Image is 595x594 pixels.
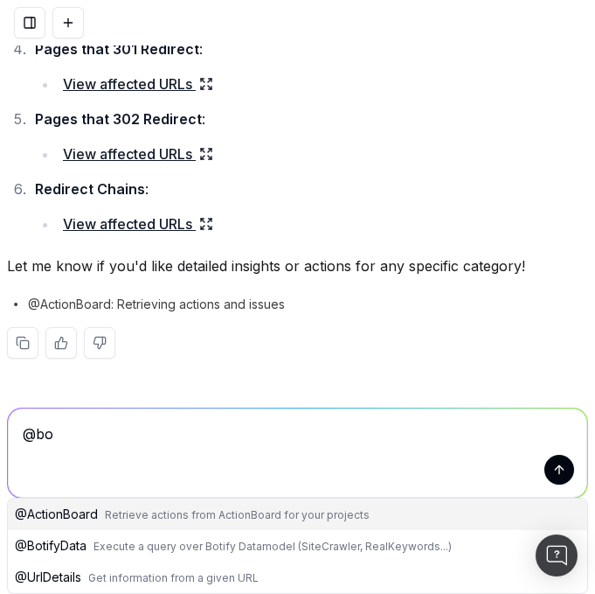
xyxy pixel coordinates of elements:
[63,72,213,96] a: View affected URLs
[63,212,213,236] a: View affected URLs
[30,37,588,96] li: :
[28,296,285,313] span: @ActionBoard: Retrieving actions and issues
[105,508,370,521] span: Retrieve actions from ActionBoard for your projects
[7,254,588,278] p: Let me know if you'd like detailed insights or actions for any specific category!
[15,538,86,553] span: @ BotifyData
[93,540,452,553] span: Execute a query over Botify Datamodel (SiteCrawler, RealKeywords...)
[8,530,587,562] button: @BotifyDataExecute a query over Botify Datamodel (SiteCrawler, RealKeywords...)
[15,570,81,584] span: @ UrlDetails
[35,110,202,128] strong: Pages that 302 Redirect
[30,177,588,236] li: :
[30,107,588,166] li: :
[8,409,587,498] textarea: @bo
[8,562,587,593] button: @UrlDetailsGet information from a given URL
[88,571,259,584] span: Get information from a given URL
[35,180,145,198] strong: Redirect Chains
[15,507,98,521] span: @ ActionBoard
[35,40,199,58] strong: Pages that 301 Redirect
[8,499,587,530] button: @ActionBoardRetrieve actions from ActionBoard for your projects
[536,535,578,577] div: Open Intercom Messenger
[63,142,213,166] a: View affected URLs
